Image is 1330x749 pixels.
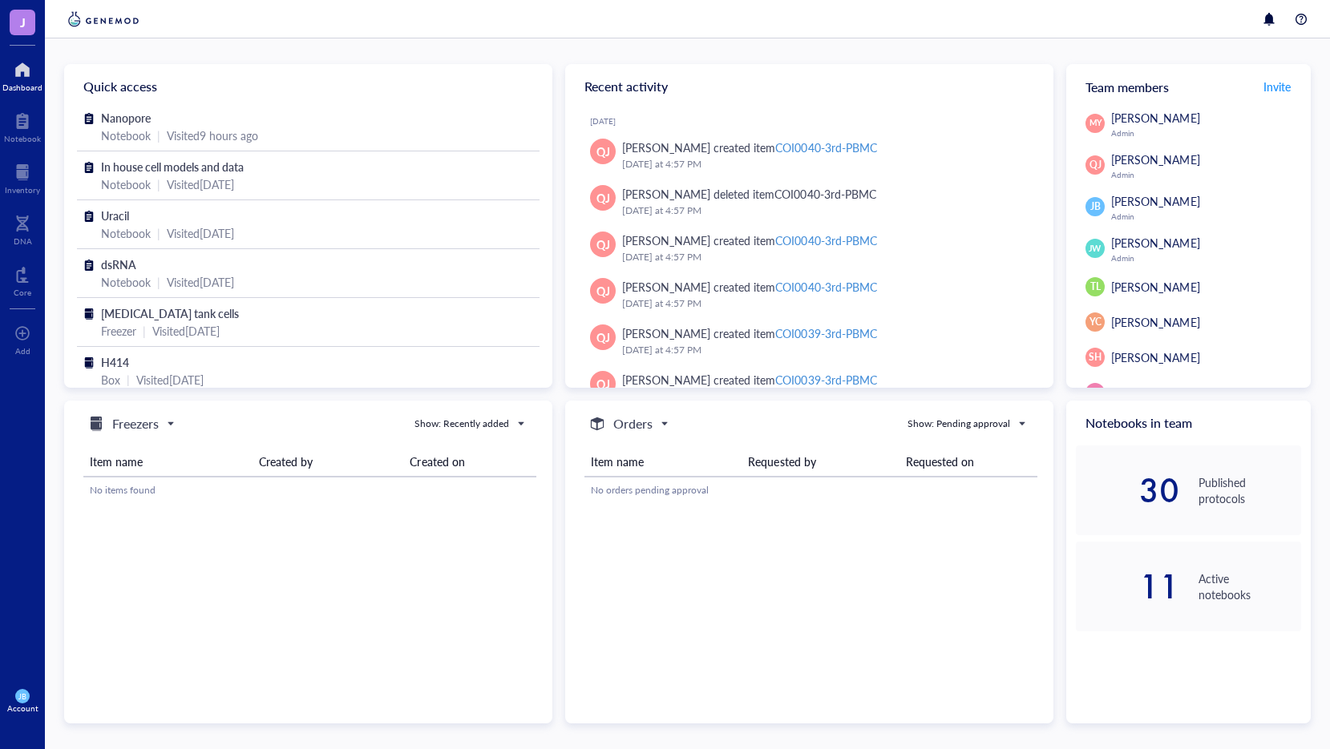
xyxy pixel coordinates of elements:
[578,132,1041,179] a: QJ[PERSON_NAME] created itemCOI0040-3rd-PBMC[DATE] at 4:57 PM
[167,273,234,291] div: Visited [DATE]
[590,116,1041,126] div: [DATE]
[908,417,1010,431] div: Show: Pending approval
[1089,117,1102,129] span: MY
[622,278,876,296] div: [PERSON_NAME] created item
[1111,151,1199,167] span: [PERSON_NAME]
[7,703,38,713] div: Account
[775,139,876,155] div: COI0040-3rd-PBMC
[1111,170,1301,179] div: Admin
[1089,242,1102,255] span: JW
[775,232,876,248] div: COI0040-3rd-PBMC
[622,342,1028,358] div: [DATE] at 4:57 PM
[622,232,876,249] div: [PERSON_NAME] created item
[1111,385,1199,401] span: [PERSON_NAME]
[578,318,1041,364] a: QJ[PERSON_NAME] created itemCOI0039-3rd-PBMC[DATE] at 4:57 PM
[253,447,403,477] th: Created by
[4,108,41,143] a: Notebook
[622,296,1028,312] div: [DATE] at 4:57 PM
[4,134,41,143] div: Notebook
[622,324,876,342] div: [PERSON_NAME] created item
[157,175,160,193] div: |
[622,249,1028,265] div: [DATE] at 4:57 PM
[1076,477,1178,503] div: 30
[1076,574,1178,599] div: 11
[101,354,129,370] span: H414
[1111,253,1301,263] div: Admin
[64,64,552,109] div: Quick access
[899,447,1037,477] th: Requested on
[101,305,239,321] span: [MEDICAL_DATA] tank cells
[136,371,204,389] div: Visited [DATE]
[167,224,234,242] div: Visited [DATE]
[613,414,653,433] h5: Orders
[101,159,244,175] span: In house cell models and data
[167,127,258,144] div: Visited 9 hours ago
[101,273,151,291] div: Notebook
[1111,349,1199,365] span: [PERSON_NAME]
[14,262,31,297] a: Core
[775,325,876,341] div: COI0039-3rd-PBMC
[1089,315,1102,329] span: YC
[622,185,875,203] div: [PERSON_NAME] deleted item
[622,203,1028,219] div: [DATE] at 4:57 PM
[2,57,42,92] a: Dashboard
[64,10,143,29] img: genemod-logo
[101,110,151,126] span: Nanopore
[565,64,1053,109] div: Recent activity
[775,279,876,295] div: COI0040-3rd-PBMC
[1111,235,1199,251] span: [PERSON_NAME]
[596,236,610,253] span: QJ
[83,447,253,477] th: Item name
[157,127,160,144] div: |
[157,224,160,242] div: |
[1111,279,1199,295] span: [PERSON_NAME]
[2,83,42,92] div: Dashboard
[596,143,610,160] span: QJ
[578,272,1041,318] a: QJ[PERSON_NAME] created itemCOI0040-3rd-PBMC[DATE] at 4:57 PM
[101,224,151,242] div: Notebook
[1089,158,1102,172] span: QJ
[14,288,31,297] div: Core
[1111,193,1199,209] span: [PERSON_NAME]
[101,322,136,340] div: Freezer
[101,256,136,272] span: dsRNA
[414,417,509,431] div: Show: Recently added
[596,189,610,207] span: QJ
[1066,64,1311,109] div: Team members
[1111,128,1301,138] div: Admin
[127,371,130,389] div: |
[112,414,159,433] h5: Freezers
[14,236,32,246] div: DNA
[90,483,530,497] div: No items found
[152,322,220,340] div: Visited [DATE]
[742,447,899,477] th: Requested by
[1263,79,1291,95] span: Invite
[1090,199,1101,214] span: JB
[774,186,875,202] div: COI0040-3rd-PBMC
[1089,350,1102,364] span: SH
[1111,110,1199,126] span: [PERSON_NAME]
[622,139,876,156] div: [PERSON_NAME] created item
[1090,280,1101,294] span: TL
[101,127,151,144] div: Notebook
[591,483,1031,497] div: No orders pending approval
[403,447,536,477] th: Created on
[15,346,30,356] div: Add
[14,211,32,246] a: DNA
[596,328,610,346] span: QJ
[18,692,26,701] span: JB
[1111,314,1199,330] span: [PERSON_NAME]
[101,207,129,223] span: Uracil
[1263,74,1292,99] button: Invite
[5,185,40,195] div: Inventory
[167,175,234,193] div: Visited [DATE]
[1089,385,1102,400] span: AC
[1199,474,1301,506] div: Published protocols
[20,12,26,32] span: J
[1066,401,1311,445] div: Notebooks in team
[101,175,151,193] div: Notebook
[101,371,120,389] div: Box
[584,447,742,477] th: Item name
[5,159,40,195] a: Inventory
